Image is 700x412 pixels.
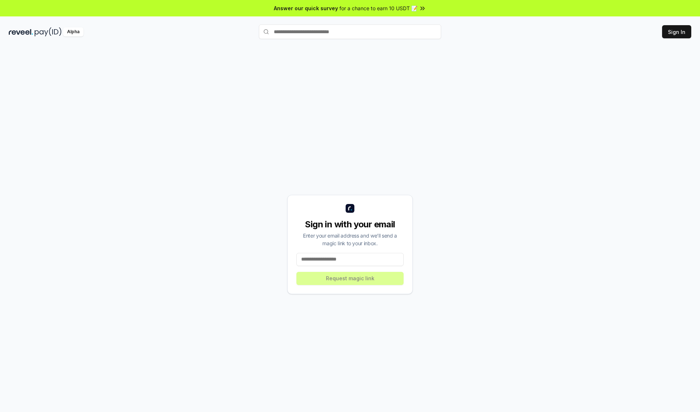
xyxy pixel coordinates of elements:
img: reveel_dark [9,27,33,36]
img: pay_id [35,27,62,36]
div: Sign in with your email [296,219,404,230]
img: logo_small [346,204,354,213]
div: Alpha [63,27,83,36]
button: Sign In [662,25,691,38]
span: Answer our quick survey [274,4,338,12]
div: Enter your email address and we’ll send a magic link to your inbox. [296,232,404,247]
span: for a chance to earn 10 USDT 📝 [339,4,417,12]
